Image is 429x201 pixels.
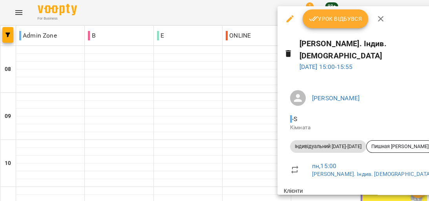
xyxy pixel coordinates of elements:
[299,63,353,71] a: [DATE] 15:00-15:55
[290,143,366,150] span: Індивідуальний [DATE]-[DATE]
[312,94,360,102] a: [PERSON_NAME]
[303,9,369,28] button: Урок відбувся
[309,14,362,24] span: Урок відбувся
[312,162,336,170] a: пн , 15:00
[290,115,299,123] span: - S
